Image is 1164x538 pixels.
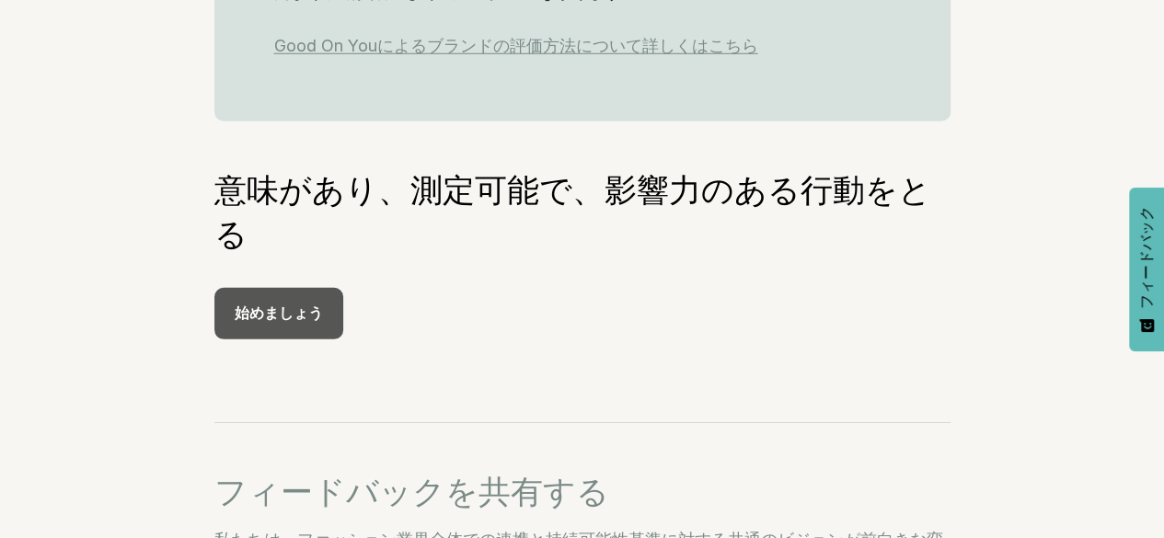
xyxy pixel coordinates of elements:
iframe: ウェブサイトサポートプラットフォームのヘルプボタン [1083,457,1146,520]
font: 始めましょう [235,303,323,322]
a: Good On Youによるブランドの評価方法について詳しくはこちら [274,36,758,55]
button: フィードバック - アンケートを表示 [1129,188,1164,351]
font: フィードバックを共有する [214,472,609,510]
font: 意味があり、測定可能で、影響力のある行動をとる [214,170,931,253]
font: フィードバック [1138,206,1154,309]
